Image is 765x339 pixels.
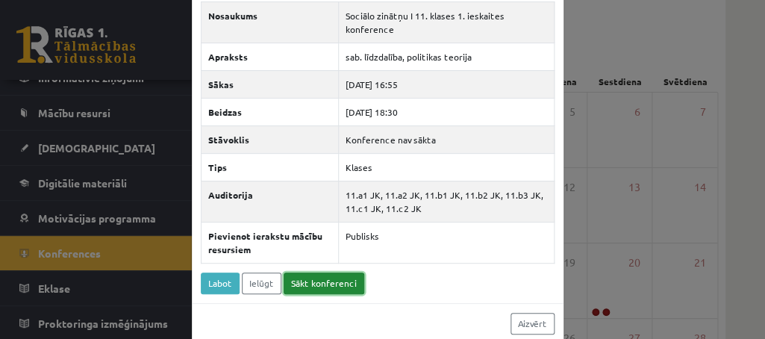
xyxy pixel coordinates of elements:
a: Labot [201,273,240,294]
a: Ielūgt [242,273,281,294]
th: Stāvoklis [202,125,339,153]
th: Nosaukums [202,1,339,43]
th: Sākas [202,70,339,98]
a: Aizvērt [510,313,555,335]
th: Tips [202,153,339,181]
th: Beidzas [202,98,339,125]
th: Apraksts [202,43,339,70]
a: Sākt konferenci [284,273,364,294]
td: Publisks [338,222,554,263]
td: 11.a1 JK, 11.a2 JK, 11.b1 JK, 11.b2 JK, 11.b3 JK, 11.c1 JK, 11.c2 JK [338,181,554,222]
th: Auditorija [202,181,339,222]
td: [DATE] 18:30 [338,98,554,125]
td: Konference nav sākta [338,125,554,153]
td: sab. līdzdalība, politikas teorija [338,43,554,70]
td: [DATE] 16:55 [338,70,554,98]
td: Klases [338,153,554,181]
td: Sociālo zinātņu I 11. klases 1. ieskaites konference [338,1,554,43]
th: Pievienot ierakstu mācību resursiem [202,222,339,263]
